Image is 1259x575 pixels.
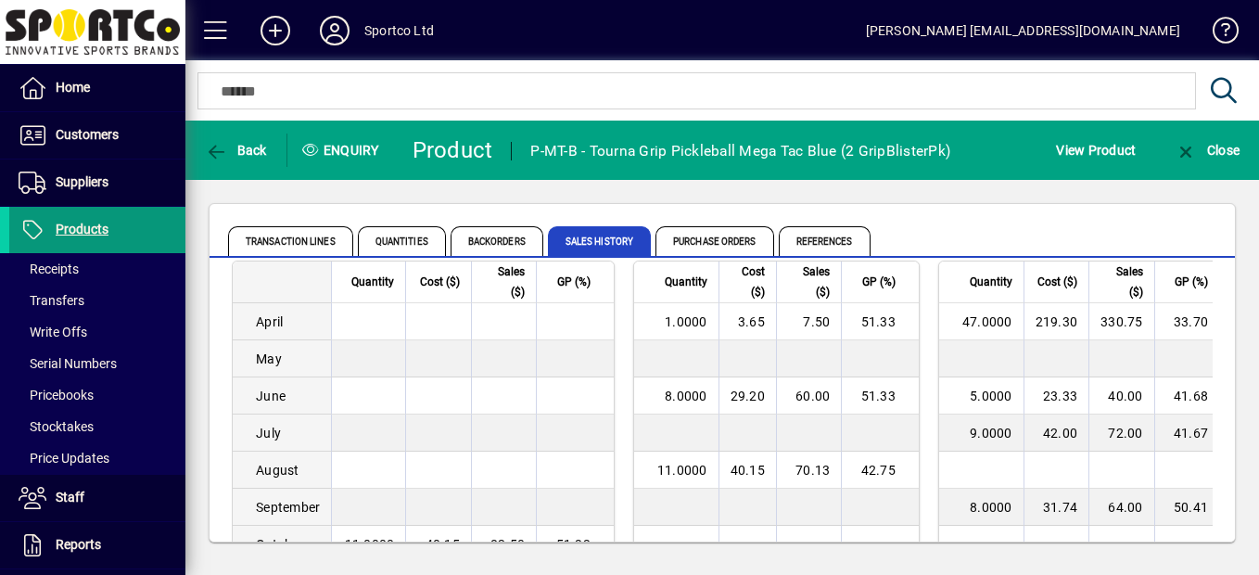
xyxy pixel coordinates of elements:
span: Products [56,222,108,236]
span: 51.33 [556,537,591,552]
span: 60.00 [795,389,830,403]
span: 8.0000 [970,500,1012,515]
span: 50.41 [1174,500,1208,515]
td: October [233,526,331,563]
div: Sportco Ltd [364,16,434,45]
span: 3.65 [738,314,765,329]
a: Price Updates [9,442,185,474]
span: 219.30 [1036,314,1078,329]
span: 40.15 [426,537,460,552]
span: References [779,226,871,256]
span: 11.0000 [657,463,707,478]
span: Receipts [19,262,79,276]
a: Knowledge Base [1199,4,1236,64]
span: 51.33 [861,389,896,403]
span: 42.00 [1043,426,1077,441]
td: May [233,340,331,377]
button: Profile [305,14,364,47]
a: Home [9,65,185,111]
a: Serial Numbers [9,348,185,379]
span: 23.33 [1043,389,1077,403]
button: View Product [1051,134,1140,167]
span: GP (%) [862,272,896,292]
td: April [233,303,331,340]
span: Staff [56,490,84,505]
span: GP (%) [1175,272,1208,292]
td: June [233,377,331,415]
span: GP (%) [557,272,591,292]
span: 72.00 [1108,426,1142,441]
span: 31.74 [1043,500,1077,515]
div: P-MT-B - Tourna Grip Pickleball Mega Tac Blue (2 GripBlisterPk) [530,136,950,166]
span: 9.0000 [970,426,1012,441]
a: Customers [9,112,185,159]
a: Staff [9,475,185,521]
span: Transfers [19,293,84,308]
span: Back [205,143,267,158]
span: Serial Numbers [19,356,117,371]
span: 41.68 [1174,389,1208,403]
span: Quantity [665,272,707,292]
td: August [233,452,331,489]
span: 5.0000 [970,389,1012,403]
span: Write Offs [19,325,87,339]
span: 1.0000 [665,314,707,329]
span: Sales ($) [483,262,526,302]
span: Reports [56,537,101,552]
td: July [233,415,331,452]
span: Cost ($) [731,262,765,302]
span: Sales ($) [1100,262,1143,302]
span: 8.0000 [665,389,707,403]
span: 70.13 [795,463,830,478]
span: Quantity [351,272,394,292]
span: Customers [56,127,119,142]
span: 330.75 [1100,314,1143,329]
app-page-header-button: Back [185,134,287,167]
div: Product [413,135,493,165]
a: Receipts [9,253,185,285]
span: 29.20 [731,389,765,403]
span: 82.50 [490,537,525,552]
span: 11.0000 [345,537,395,552]
a: Reports [9,522,185,569]
span: 47.0000 [962,314,1012,329]
button: Back [200,134,272,167]
span: Suppliers [56,174,108,189]
a: Transfers [9,285,185,316]
span: 64.00 [1108,500,1142,515]
span: Quantities [358,226,446,256]
span: 7.50 [803,314,830,329]
div: [PERSON_NAME] [EMAIL_ADDRESS][DOMAIN_NAME] [866,16,1180,45]
span: 41.67 [1174,426,1208,441]
a: Pricebooks [9,379,185,411]
td: September [233,489,331,526]
span: Purchase Orders [655,226,774,256]
button: Close [1170,134,1244,167]
span: 51.33 [861,314,896,329]
span: View Product [1056,135,1136,165]
div: Enquiry [287,135,399,165]
span: 40.00 [1108,389,1142,403]
span: Stocktakes [19,419,94,434]
span: Cost ($) [420,272,460,292]
button: Add [246,14,305,47]
span: Quantity [970,272,1012,292]
span: Price Updates [19,451,109,466]
span: Pricebooks [19,388,94,402]
span: Sales ($) [788,262,831,302]
span: Home [56,80,90,95]
a: Write Offs [9,316,185,348]
span: 40.15 [731,463,765,478]
span: Cost ($) [1037,272,1077,292]
span: Sales History [548,226,651,256]
span: 42.75 [861,463,896,478]
a: Stocktakes [9,411,185,442]
span: Close [1175,143,1240,158]
app-page-header-button: Close enquiry [1155,134,1259,167]
span: Transaction Lines [228,226,353,256]
span: Backorders [451,226,543,256]
a: Suppliers [9,160,185,206]
span: 33.70 [1174,314,1208,329]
